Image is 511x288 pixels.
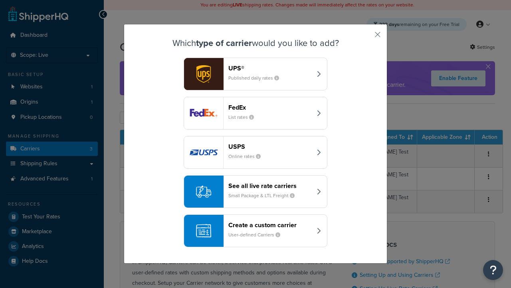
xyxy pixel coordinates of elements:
header: FedEx [228,104,312,111]
header: UPS® [228,64,312,72]
header: See all live rate carriers [228,182,312,190]
button: usps logoUSPSOnline rates [184,136,327,169]
button: ups logoUPS®Published daily rates [184,58,327,90]
strong: type of carrier [196,36,252,50]
img: usps logo [184,136,223,168]
img: ups logo [184,58,223,90]
small: Published daily rates [228,74,285,82]
img: icon-carrier-custom-c93b8a24.svg [196,223,211,238]
button: fedEx logoFedExList rates [184,97,327,130]
small: List rates [228,114,260,121]
button: Open Resource Center [483,260,503,280]
small: Online rates [228,153,267,160]
small: User-defined Carriers [228,231,287,238]
header: Create a custom carrier [228,221,312,229]
img: icon-carrier-liverate-becf4550.svg [196,184,211,199]
button: See all live rate carriersSmall Package & LTL Freight [184,175,327,208]
img: fedEx logo [184,97,223,129]
h3: Which would you like to add? [144,38,367,48]
button: Create a custom carrierUser-defined Carriers [184,214,327,247]
small: Small Package & LTL Freight [228,192,301,199]
header: USPS [228,143,312,150]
